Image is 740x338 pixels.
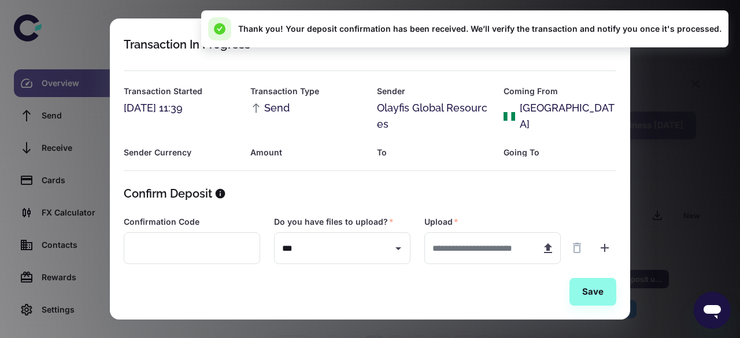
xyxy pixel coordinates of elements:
div: Transaction In Progress [124,38,250,51]
h6: Amount [250,146,363,159]
h5: Confirm Deposit [124,185,212,202]
div: Thank you! Your deposit confirmation has been received. We’ll verify the transaction and notify y... [208,17,721,40]
label: Do you have files to upload? [274,216,394,228]
h6: To [377,146,490,159]
h6: Transaction Started [124,85,236,98]
h6: Sender [377,85,490,98]
button: Open [390,240,406,257]
h6: Transaction Type [250,85,363,98]
div: [GEOGRAPHIC_DATA] [520,100,616,132]
h6: Coming From [504,85,616,98]
span: Send [250,100,290,116]
h6: Sender Currency [124,146,236,159]
h6: Going To [504,146,616,159]
div: [DATE] 11:39 [124,100,236,116]
div: Olayfis Global Resources [377,100,490,132]
iframe: Button to launch messaging window [694,292,731,329]
label: Confirmation Code [124,216,199,228]
label: Upload [424,216,458,228]
button: Save [569,278,616,306]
